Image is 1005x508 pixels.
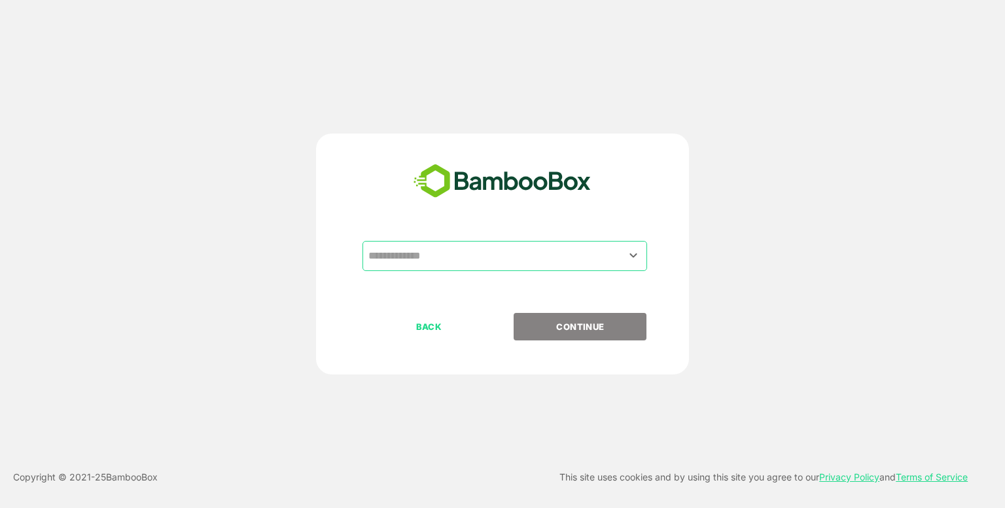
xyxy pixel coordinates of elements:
[406,160,598,203] img: bamboobox
[819,471,879,482] a: Privacy Policy
[559,469,968,485] p: This site uses cookies and by using this site you agree to our and
[364,319,495,334] p: BACK
[515,319,646,334] p: CONTINUE
[362,313,495,340] button: BACK
[13,469,158,485] p: Copyright © 2021- 25 BambooBox
[625,247,643,264] button: Open
[896,471,968,482] a: Terms of Service
[514,313,646,340] button: CONTINUE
